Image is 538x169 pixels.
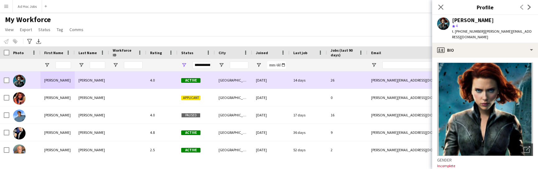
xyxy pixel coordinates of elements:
span: Active [181,78,201,83]
h3: Profile [432,3,538,11]
span: Active [181,148,201,153]
div: Open photos pop-in [521,143,533,156]
div: [PERSON_NAME][EMAIL_ADDRESS][DOMAIN_NAME] [367,72,492,89]
span: Status [181,50,193,55]
div: 9 [327,124,367,141]
img: Benjamin Grimm [13,110,26,122]
span: | [PERSON_NAME][EMAIL_ADDRESS][DOMAIN_NAME] [452,29,532,39]
div: 4.0 [146,72,177,89]
div: 16 [327,106,367,124]
span: Photo [13,50,24,55]
div: 2 [327,141,367,158]
div: [PERSON_NAME] [75,72,109,89]
input: City Filter Input [230,61,248,69]
div: [PERSON_NAME][EMAIL_ADDRESS][DOMAIN_NAME] [367,89,492,106]
span: My Workforce [5,15,51,24]
span: Paused [181,113,201,118]
span: Rating [150,50,162,55]
span: Workforce ID [113,48,135,57]
div: [PERSON_NAME] [40,141,75,158]
a: Comms [67,26,86,34]
input: Last Name Filter Input [90,61,105,69]
div: 17 days [290,106,327,124]
img: Charles Xavier [13,144,26,157]
input: Workforce ID Filter Input [124,61,143,69]
button: Ad Hoc Jobs [13,0,42,12]
span: First Name [44,50,63,55]
div: 52 days [290,141,327,158]
div: [GEOGRAPHIC_DATA] [215,141,252,158]
button: Open Filter Menu [371,62,377,68]
span: Status [38,27,50,32]
div: 36 days [290,124,327,141]
a: View [2,26,16,34]
a: Export [17,26,35,34]
span: Active [181,130,201,135]
img: Barbara Gorden [13,92,26,105]
span: Email [371,50,381,55]
div: [PERSON_NAME][EMAIL_ADDRESS][DOMAIN_NAME] [367,124,492,141]
div: [PERSON_NAME][EMAIL_ADDRESS][DOMAIN_NAME] [367,141,492,158]
span: Comms [69,27,83,32]
img: Amanda Briggs [13,75,26,87]
span: View [5,27,14,32]
span: t. [PHONE_NUMBER] [452,29,484,34]
div: 26 [327,72,367,89]
div: 14 days [290,72,327,89]
img: Bruce Wayne [13,127,26,139]
div: [PERSON_NAME] [40,106,75,124]
div: [DATE] [252,141,290,158]
div: [PERSON_NAME] [452,17,494,23]
input: First Name Filter Input [55,61,71,69]
div: [PERSON_NAME] [40,72,75,89]
div: [PERSON_NAME] [75,106,109,124]
span: Tag [57,27,63,32]
div: [GEOGRAPHIC_DATA] [215,72,252,89]
div: [GEOGRAPHIC_DATA] [215,106,252,124]
span: Export [20,27,32,32]
div: [DATE] [252,106,290,124]
div: 2.5 [146,141,177,158]
span: Joined [256,50,268,55]
span: Last Name [78,50,97,55]
div: [GEOGRAPHIC_DATA] [215,89,252,106]
div: 4.8 [146,124,177,141]
app-action-btn: Advanced filters [26,38,33,45]
button: Open Filter Menu [256,62,262,68]
h3: Gender [437,157,533,163]
div: [PERSON_NAME] [75,89,109,106]
div: [GEOGRAPHIC_DATA] [215,124,252,141]
div: [PERSON_NAME] [40,89,75,106]
input: Joined Filter Input [267,61,286,69]
div: [PERSON_NAME] [75,124,109,141]
span: Incomplete [437,163,455,168]
a: Tag [54,26,66,34]
div: [PERSON_NAME] [75,141,109,158]
span: Jobs (last 90 days) [331,48,356,57]
button: Open Filter Menu [78,62,84,68]
div: Bio [432,43,538,58]
div: [PERSON_NAME] [40,124,75,141]
div: [DATE] [252,72,290,89]
div: 0 [327,89,367,106]
div: [DATE] [252,124,290,141]
div: [DATE] [252,89,290,106]
app-action-btn: Export XLSX [35,38,42,45]
img: Crew avatar or photo [437,63,533,156]
button: Open Filter Menu [219,62,224,68]
a: Status [36,26,53,34]
input: Email Filter Input [382,61,488,69]
span: Last job [293,50,307,55]
span: Applicant [181,96,201,100]
button: Open Filter Menu [113,62,118,68]
button: Open Filter Menu [44,62,50,68]
div: [PERSON_NAME][EMAIL_ADDRESS][DOMAIN_NAME] [367,106,492,124]
span: City [219,50,226,55]
span: 4 [456,23,458,28]
div: 4.0 [146,106,177,124]
button: Open Filter Menu [181,62,187,68]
